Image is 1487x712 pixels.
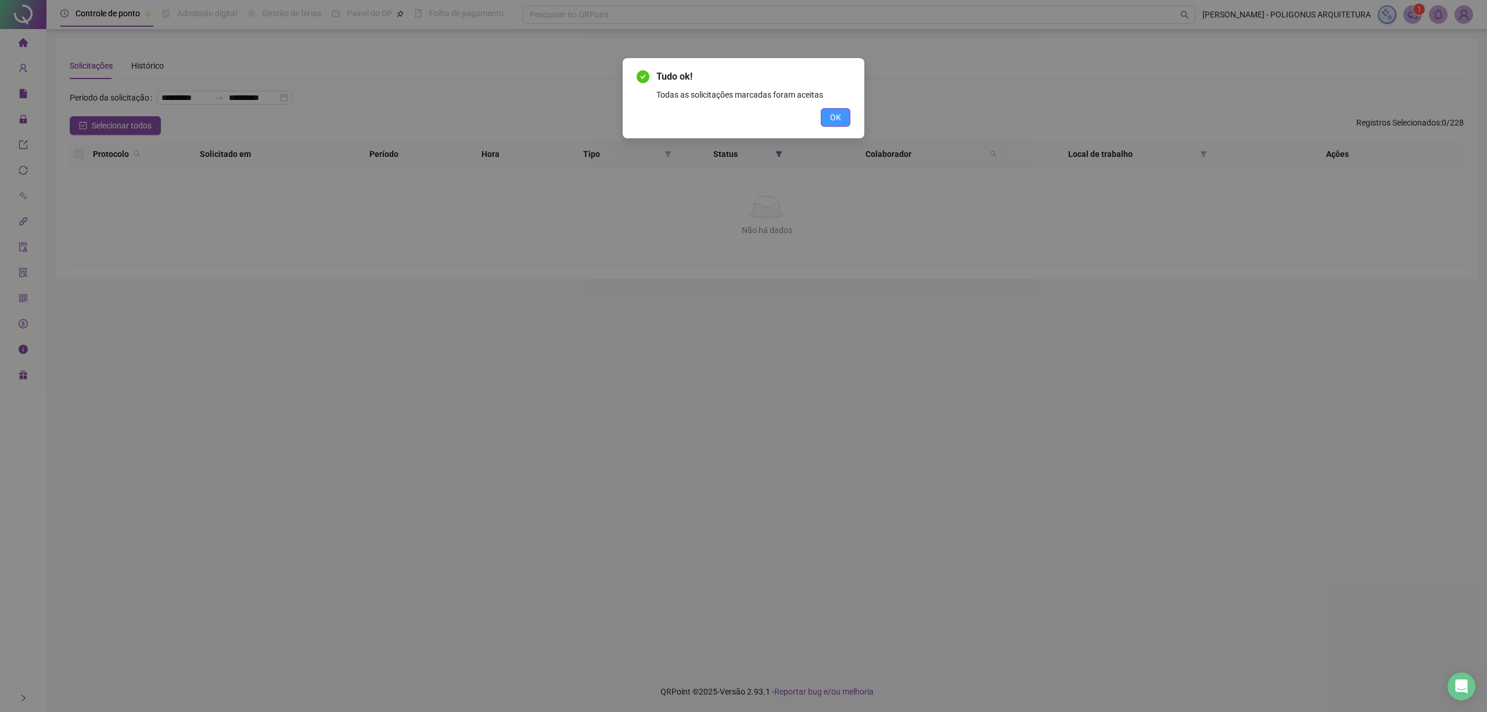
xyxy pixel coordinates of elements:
div: Todas as solicitações marcadas foram aceitas [656,88,850,101]
button: OK [821,108,850,127]
span: Tudo ok! [656,70,850,84]
div: Open Intercom Messenger [1448,672,1475,700]
span: check-circle [637,70,649,83]
span: OK [830,111,841,124]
